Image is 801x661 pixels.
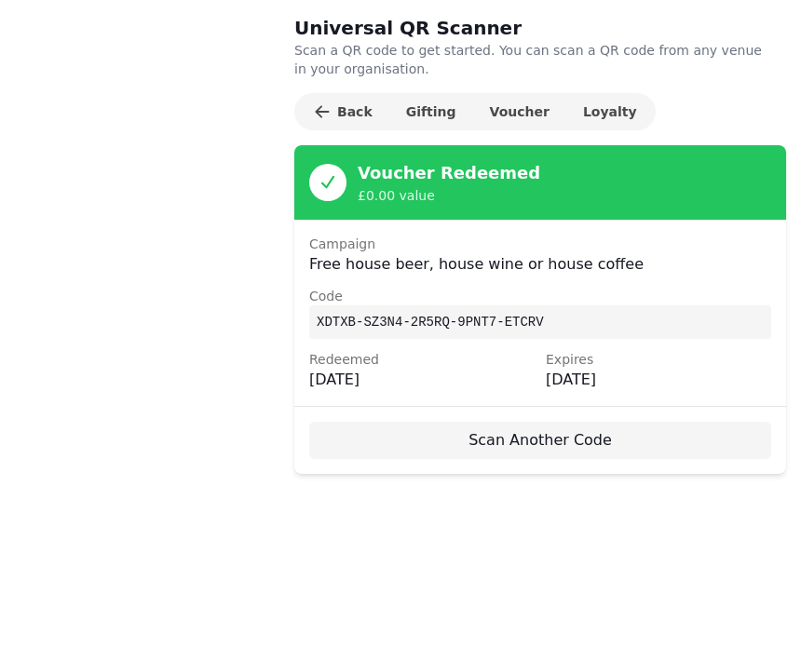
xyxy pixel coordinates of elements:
[391,97,471,127] button: Gifting
[546,369,771,391] p: [DATE]
[475,97,564,127] button: Voucher
[406,105,456,118] span: Gifting
[583,105,637,118] span: Loyalty
[294,41,771,78] p: Scan a QR code to get started. You can scan a QR code from any venue in your organisation.
[298,97,387,127] button: Back
[309,369,535,391] p: [DATE]
[309,305,771,339] p: XDTXB-SZ3N4-2R5RQ-9PNT7-ETCRV
[309,422,771,459] button: Scan Another Code
[337,105,373,118] span: Back
[309,235,771,253] p: Campaign
[490,105,550,118] span: Voucher
[309,287,771,305] p: Code
[358,160,540,186] h2: Voucher Redeemed
[309,253,771,276] p: Free house beer, house wine or house coffee
[294,15,652,41] h2: Universal QR Scanner
[568,97,652,127] button: Loyalty
[358,186,540,205] p: £ 0.00 value
[546,350,771,369] p: Expires
[309,350,535,369] p: Redeemed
